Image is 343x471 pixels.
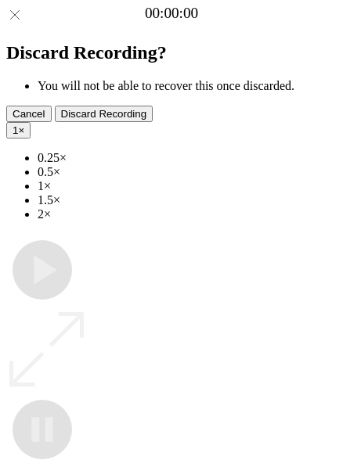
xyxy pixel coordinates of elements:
[38,193,337,207] li: 1.5×
[38,165,337,179] li: 0.5×
[6,106,52,122] button: Cancel
[13,124,18,136] span: 1
[38,179,337,193] li: 1×
[38,207,337,221] li: 2×
[145,5,198,22] a: 00:00:00
[6,122,31,138] button: 1×
[6,42,337,63] h2: Discard Recording?
[38,151,337,165] li: 0.25×
[55,106,153,122] button: Discard Recording
[38,79,337,93] li: You will not be able to recover this once discarded.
